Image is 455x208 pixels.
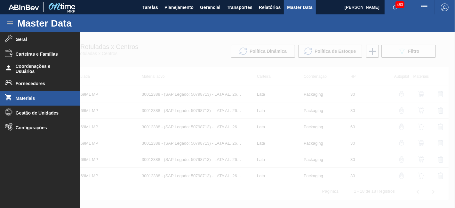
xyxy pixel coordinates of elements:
img: userActions [420,4,428,11]
button: Notificações [385,3,405,12]
span: Tarefas [142,4,158,11]
span: Transportes [227,4,252,11]
span: Geral [16,37,68,42]
img: TNhmsLtSVTkK8tSr43FrP2fwEKptu5GPRR3wAAAABJRU5ErkJggg== [8,4,39,10]
span: Fornecedores [16,81,68,86]
span: Configurações [16,125,68,130]
span: 483 [395,1,404,8]
span: Relatórios [259,4,281,11]
span: Materiais [16,96,68,101]
span: Carteiras e Famílias [16,52,68,57]
span: Planejamento [164,4,194,11]
span: Gerencial [200,4,220,11]
h1: Master Data [17,20,131,27]
span: Coordenações e Usuários [16,64,68,74]
span: Gestão de Unidades [16,110,68,116]
img: Logout [441,4,449,11]
span: Master Data [287,4,312,11]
